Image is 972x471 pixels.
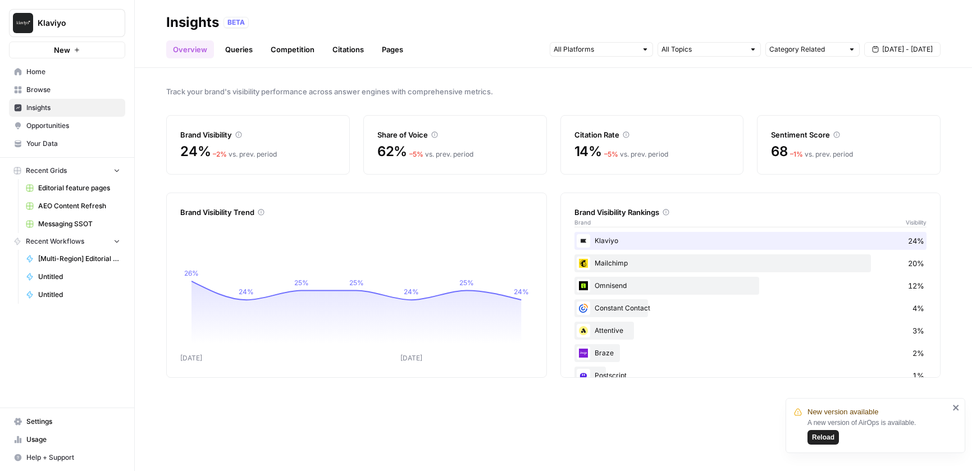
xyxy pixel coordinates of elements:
[38,183,120,193] span: Editorial feature pages
[38,290,120,300] span: Untitled
[180,354,202,362] tspan: [DATE]
[13,13,33,33] img: Klaviyo Logo
[21,286,125,304] a: Untitled
[554,44,637,55] input: All Platforms
[9,81,125,99] a: Browse
[574,232,927,250] div: Klaviyo
[9,117,125,135] a: Opportunities
[864,42,941,57] button: [DATE] - [DATE]
[409,149,473,159] div: vs. prev. period
[574,367,927,385] div: Postscript
[9,233,125,250] button: Recent Workflows
[604,149,668,159] div: vs. prev. period
[166,86,941,97] span: Track your brand's visibility performance across answer engines with comprehensive metrics.
[577,324,590,337] img: n07qf5yuhemumpikze8icgz1odva
[26,435,120,445] span: Usage
[375,40,410,58] a: Pages
[180,129,336,140] div: Brand Visibility
[26,452,120,463] span: Help + Support
[21,250,125,268] a: [Multi-Region] Editorial feature page
[349,278,364,287] tspan: 25%
[377,143,407,161] span: 62%
[574,207,927,218] div: Brand Visibility Rankings
[912,370,924,381] span: 1%
[21,179,125,197] a: Editorial feature pages
[9,42,125,58] button: New
[577,346,590,360] img: 3j9qnj2pq12j0e9szaggu3i8lwoi
[38,17,106,29] span: Klaviyo
[9,9,125,37] button: Workspace: Klaviyo
[213,149,277,159] div: vs. prev. period
[9,413,125,431] a: Settings
[807,430,839,445] button: Reload
[9,162,125,179] button: Recent Grids
[807,418,949,445] div: A new version of AirOps is available.
[577,234,590,248] img: d03zj4el0aa7txopwdneenoutvcu
[574,143,602,161] span: 14%
[577,279,590,292] img: or48ckoj2dr325ui2uouqhqfwspy
[574,277,927,295] div: Omnisend
[908,258,924,269] span: 20%
[574,218,591,227] span: Brand
[812,432,834,442] span: Reload
[326,40,371,58] a: Citations
[26,103,120,113] span: Insights
[912,325,924,336] span: 3%
[912,347,924,359] span: 2%
[218,40,259,58] a: Queries
[409,150,423,158] span: – 5 %
[26,236,84,246] span: Recent Workflows
[166,40,214,58] a: Overview
[790,150,803,158] span: – 1 %
[9,99,125,117] a: Insights
[21,197,125,215] a: AEO Content Refresh
[459,278,474,287] tspan: 25%
[223,17,249,28] div: BETA
[184,269,199,277] tspan: 26%
[577,257,590,270] img: pg21ys236mnd3p55lv59xccdo3xy
[906,218,927,227] span: Visibility
[952,403,960,412] button: close
[38,272,120,282] span: Untitled
[912,303,924,314] span: 4%
[294,278,309,287] tspan: 25%
[400,354,422,362] tspan: [DATE]
[38,201,120,211] span: AEO Content Refresh
[574,322,927,340] div: Attentive
[790,149,853,159] div: vs. prev. period
[882,44,933,54] span: [DATE] - [DATE]
[404,287,419,296] tspan: 24%
[577,369,590,382] img: fxnkixr6jbtdipu3lra6hmajxwf3
[908,280,924,291] span: 12%
[377,129,533,140] div: Share of Voice
[38,254,120,264] span: [Multi-Region] Editorial feature page
[577,301,590,315] img: rg202btw2ktor7h9ou5yjtg7epnf
[26,85,120,95] span: Browse
[26,67,120,77] span: Home
[26,166,67,176] span: Recent Grids
[574,344,927,362] div: Braze
[239,287,254,296] tspan: 24%
[574,299,927,317] div: Constant Contact
[771,129,927,140] div: Sentiment Score
[26,121,120,131] span: Opportunities
[9,63,125,81] a: Home
[54,44,70,56] span: New
[26,417,120,427] span: Settings
[807,406,878,418] span: New version available
[574,254,927,272] div: Mailchimp
[9,135,125,153] a: Your Data
[213,150,227,158] span: – 2 %
[166,13,219,31] div: Insights
[180,143,211,161] span: 24%
[38,219,120,229] span: Messaging SSOT
[908,235,924,246] span: 24%
[264,40,321,58] a: Competition
[26,139,120,149] span: Your Data
[180,207,533,218] div: Brand Visibility Trend
[514,287,529,296] tspan: 24%
[21,215,125,233] a: Messaging SSOT
[604,150,618,158] span: – 5 %
[661,44,745,55] input: All Topics
[574,129,730,140] div: Citation Rate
